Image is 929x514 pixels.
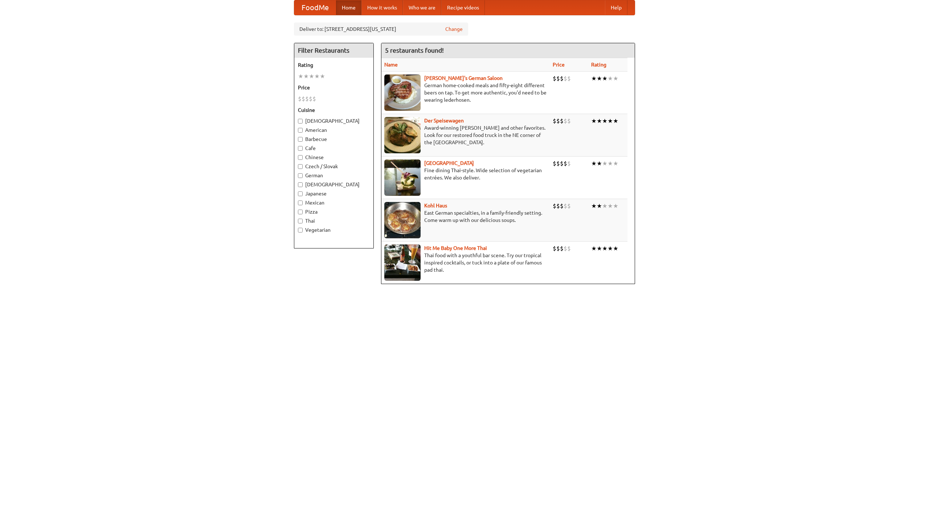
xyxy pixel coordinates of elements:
li: ★ [602,202,607,210]
li: $ [553,117,556,125]
li: $ [560,117,564,125]
h5: Rating [298,61,370,69]
label: Vegetarian [298,226,370,234]
p: Thai food with a youthful bar scene. Try our tropical inspired cocktails, or tuck into a plate of... [384,252,547,274]
li: ★ [309,72,314,80]
li: ★ [591,244,597,252]
a: Home [336,0,361,15]
li: ★ [591,159,597,167]
li: $ [567,202,571,210]
label: Japanese [298,190,370,197]
li: $ [564,244,567,252]
label: Pizza [298,208,370,215]
a: Who we are [403,0,441,15]
li: $ [560,244,564,252]
img: kohlhaus.jpg [384,202,421,238]
li: $ [560,159,564,167]
label: Chinese [298,154,370,161]
a: Price [553,62,565,68]
li: ★ [597,159,602,167]
input: Cafe [298,146,303,151]
li: ★ [320,72,325,80]
label: [DEMOGRAPHIC_DATA] [298,181,370,188]
li: $ [553,202,556,210]
li: $ [567,159,571,167]
img: babythai.jpg [384,244,421,281]
li: $ [556,202,560,210]
li: ★ [613,74,618,82]
li: ★ [613,202,618,210]
li: ★ [613,159,618,167]
li: $ [302,95,305,103]
img: speisewagen.jpg [384,117,421,153]
li: ★ [303,72,309,80]
a: Help [605,0,627,15]
label: German [298,172,370,179]
li: ★ [602,117,607,125]
p: German home-cooked meals and fifty-eight different beers on tap. To get more authentic, you'd nee... [384,82,547,104]
input: Japanese [298,191,303,196]
label: Mexican [298,199,370,206]
li: $ [309,95,312,103]
li: $ [305,95,309,103]
input: American [298,128,303,133]
li: ★ [597,74,602,82]
div: Deliver to: [STREET_ADDRESS][US_STATE] [294,23,468,36]
p: Award-winning [PERSON_NAME] and other favorites. Look for our restored food truck in the NE corne... [384,124,547,146]
a: FoodMe [294,0,336,15]
li: $ [556,117,560,125]
li: ★ [298,72,303,80]
li: ★ [607,244,613,252]
li: $ [298,95,302,103]
label: Cafe [298,145,370,152]
a: [GEOGRAPHIC_DATA] [424,160,474,166]
img: esthers.jpg [384,74,421,111]
a: Rating [591,62,606,68]
li: $ [564,202,567,210]
li: ★ [602,159,607,167]
a: Der Speisewagen [424,118,464,124]
li: $ [556,159,560,167]
ng-pluralize: 5 restaurants found! [385,47,444,54]
li: $ [564,159,567,167]
li: ★ [597,117,602,125]
a: Name [384,62,398,68]
p: Fine dining Thai-style. Wide selection of vegetarian entrées. We also deliver. [384,167,547,181]
li: $ [553,159,556,167]
li: ★ [602,74,607,82]
li: ★ [591,74,597,82]
li: ★ [591,117,597,125]
a: How it works [361,0,403,15]
input: German [298,173,303,178]
input: [DEMOGRAPHIC_DATA] [298,119,303,124]
input: Czech / Slovak [298,164,303,169]
input: Thai [298,219,303,223]
li: $ [312,95,316,103]
li: ★ [597,202,602,210]
a: Hit Me Baby One More Thai [424,245,487,251]
li: $ [564,117,567,125]
label: Czech / Slovak [298,163,370,170]
input: [DEMOGRAPHIC_DATA] [298,182,303,187]
li: ★ [613,117,618,125]
input: Chinese [298,155,303,160]
li: ★ [607,117,613,125]
label: [DEMOGRAPHIC_DATA] [298,117,370,125]
img: satay.jpg [384,159,421,196]
h5: Price [298,84,370,91]
h4: Filter Restaurants [294,43,373,58]
li: $ [553,74,556,82]
input: Barbecue [298,137,303,142]
li: $ [567,244,571,252]
li: $ [564,74,567,82]
p: East German specialties, in a family-friendly setting. Come warm up with our delicious soups. [384,209,547,224]
li: ★ [314,72,320,80]
li: ★ [597,244,602,252]
li: ★ [607,159,613,167]
input: Vegetarian [298,228,303,232]
li: $ [556,74,560,82]
input: Pizza [298,210,303,214]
